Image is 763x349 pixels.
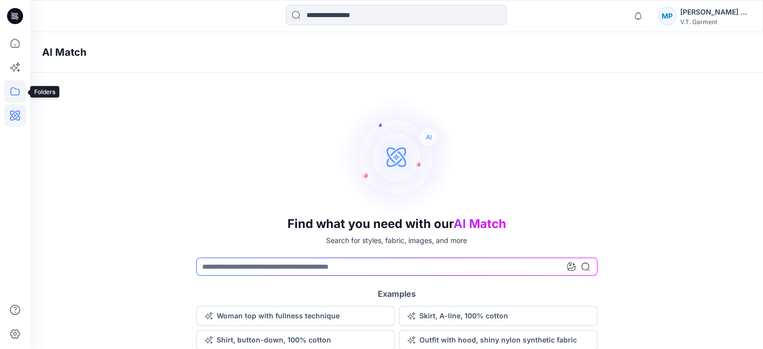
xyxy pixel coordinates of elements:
[453,216,506,231] span: AI Match
[658,7,676,25] div: MP
[196,306,395,326] button: Woman top with fullness technique
[326,235,467,246] p: Search for styles, fabric, images, and more
[680,6,750,18] div: [PERSON_NAME] Pattern 16
[337,96,457,217] img: AI Search
[287,217,506,231] h3: Find what you need with our
[399,306,597,326] button: Skirt, A-line, 100% cotton
[378,288,416,300] h5: Examples
[680,18,750,26] div: V.T. Garment
[42,46,86,58] h4: AI Match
